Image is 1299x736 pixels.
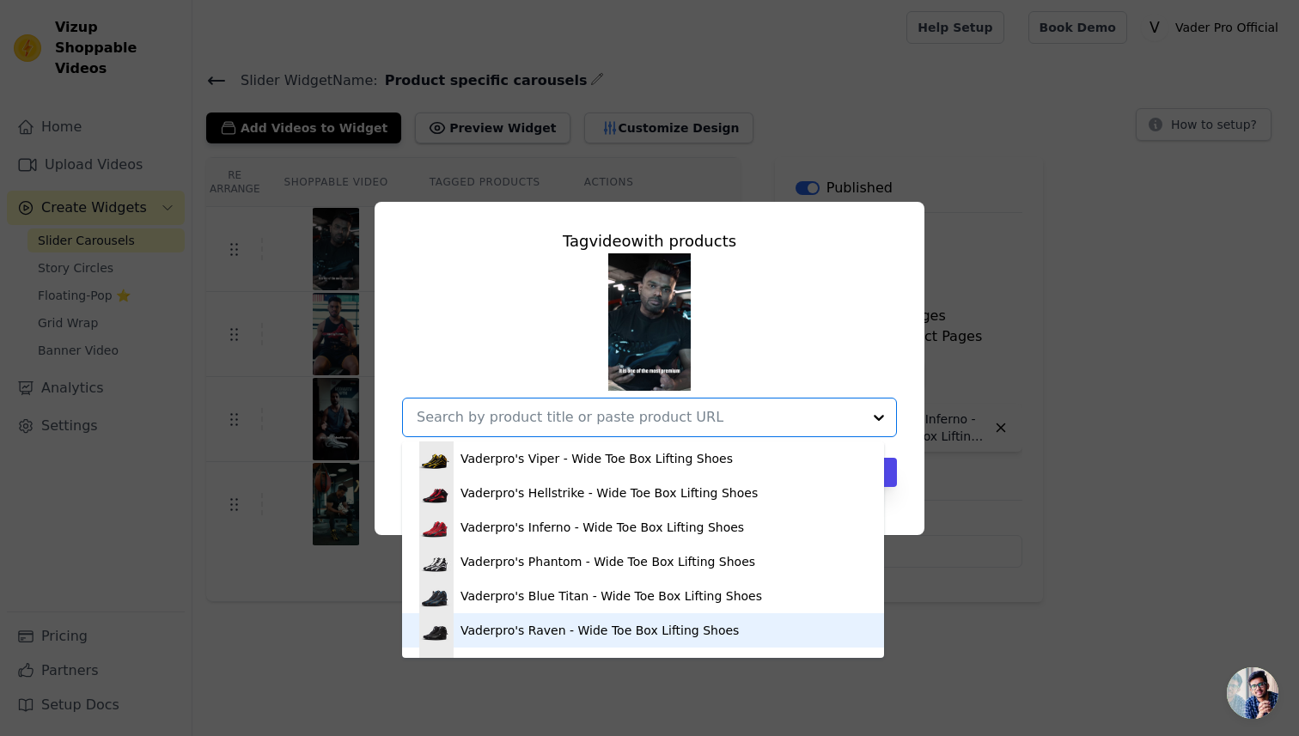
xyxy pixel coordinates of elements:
div: Vaderpro's Inferno - Wide Toe Box Lifting Shoes [460,519,744,536]
div: Vaderpro's Viper - Wide Toe Box Lifting Shoes [460,450,733,467]
input: Search by product title or paste product URL [417,407,862,428]
div: Vaderpro's Hellstrike - Wide Toe Box Lifting Shoes [460,484,758,502]
div: Vaderpro's Phantom - Wide Toe Box Lifting Shoes [460,553,755,570]
div: Vaderpro's Raven - Wide Toe Box Lifting Shoes [460,622,739,639]
img: product thumbnail [419,510,454,544]
a: Open chat [1227,667,1278,719]
div: Vaderpro's Blue Titan - Wide Toe Box Lifting Shoes [460,587,762,605]
img: product thumbnail [419,613,454,648]
img: tn-06ec27a0f5b2403cb855441f399f0933.png [608,253,691,391]
div: Vaderpro's Frostfire - Wide Toe Box Lifting Shoes [460,656,750,673]
img: product thumbnail [419,544,454,579]
img: product thumbnail [419,441,454,476]
img: product thumbnail [419,648,454,682]
div: Tag video with products [402,229,897,253]
img: product thumbnail [419,476,454,510]
img: product thumbnail [419,579,454,613]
